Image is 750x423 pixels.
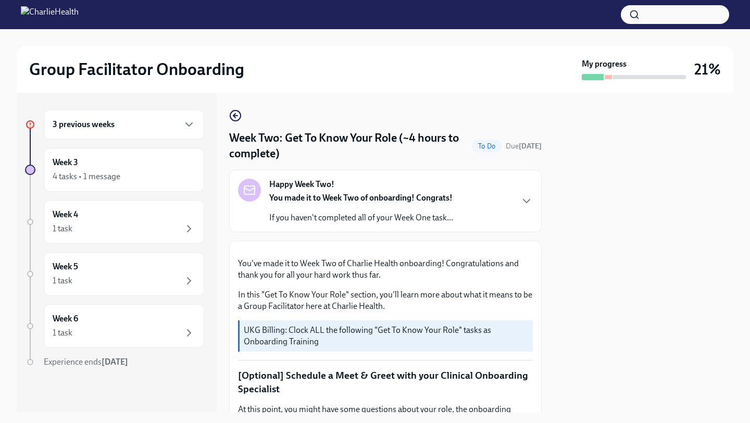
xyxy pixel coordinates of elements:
[506,141,542,151] span: October 7th, 2025 09:00
[238,258,533,281] p: You've made it to Week Two of Charlie Health onboarding! Congratulations and thank you for all yo...
[269,193,453,203] strong: You made it to Week Two of onboarding! Congrats!
[44,109,204,140] div: 3 previous weeks
[44,357,128,367] span: Experience ends
[53,327,72,339] div: 1 task
[506,142,542,151] span: Due
[53,275,72,287] div: 1 task
[53,209,78,220] h6: Week 4
[229,130,468,161] h4: Week Two: Get To Know Your Role (~4 hours to complete)
[53,157,78,168] h6: Week 3
[53,223,72,234] div: 1 task
[582,58,627,70] strong: My progress
[25,304,204,348] a: Week 61 task
[21,6,79,23] img: CharlieHealth
[53,261,78,272] h6: Week 5
[53,171,120,182] div: 4 tasks • 1 message
[102,357,128,367] strong: [DATE]
[238,289,533,312] p: In this "Get To Know Your Role" section, you'll learn more about what it means to be a Group Faci...
[53,313,78,325] h6: Week 6
[472,142,502,150] span: To Do
[25,148,204,192] a: Week 34 tasks • 1 message
[53,119,115,130] h6: 3 previous weeks
[29,59,244,80] h2: Group Facilitator Onboarding
[269,179,334,190] strong: Happy Week Two!
[238,369,533,395] p: [Optional] Schedule a Meet & Greet with your Clinical Onboarding Specialist
[269,212,453,223] p: If you haven't completed all of your Week One task...
[694,60,721,79] h3: 21%
[519,142,542,151] strong: [DATE]
[25,252,204,296] a: Week 51 task
[25,200,204,244] a: Week 41 task
[244,325,529,347] p: UKG Billing: Clock ALL the following "Get To Know Your Role" tasks as Onboarding Training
